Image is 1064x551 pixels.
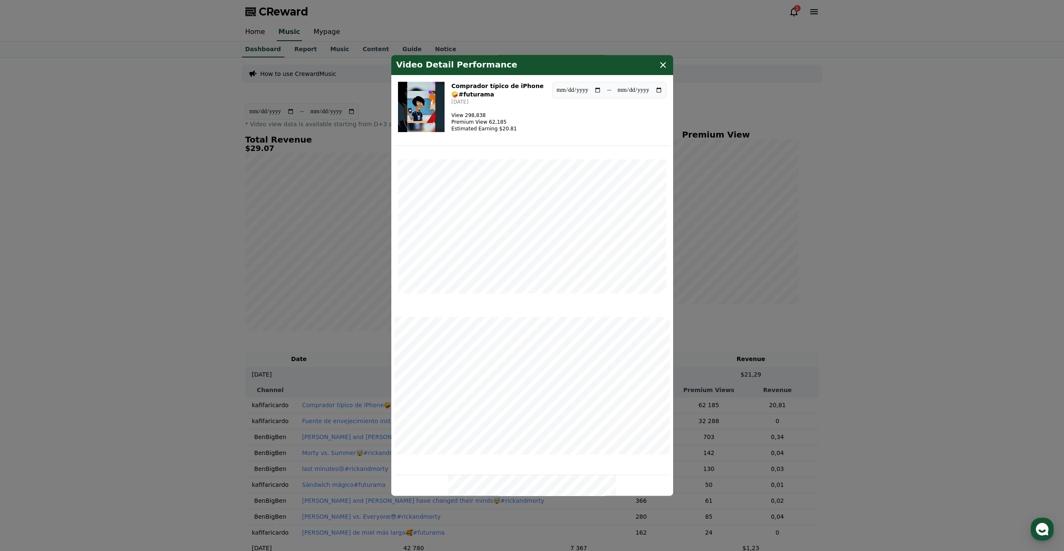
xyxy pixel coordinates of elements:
[451,125,517,132] p: Estimated Earning $20.81
[451,112,517,119] p: View 298,838
[55,266,108,287] a: Messages
[21,278,36,285] span: Home
[398,82,445,132] img: Comprador típico de iPhone🤪#futurama
[3,266,55,287] a: Home
[70,279,94,286] span: Messages
[108,266,161,287] a: Settings
[606,85,612,95] p: ~
[391,55,673,496] div: modal
[451,82,546,99] h3: Comprador típico de iPhone🤪#futurama
[451,99,546,105] p: [DATE]
[124,278,145,285] span: Settings
[451,119,517,125] p: Premium View 62,185
[396,60,518,70] h4: Video Detail Performance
